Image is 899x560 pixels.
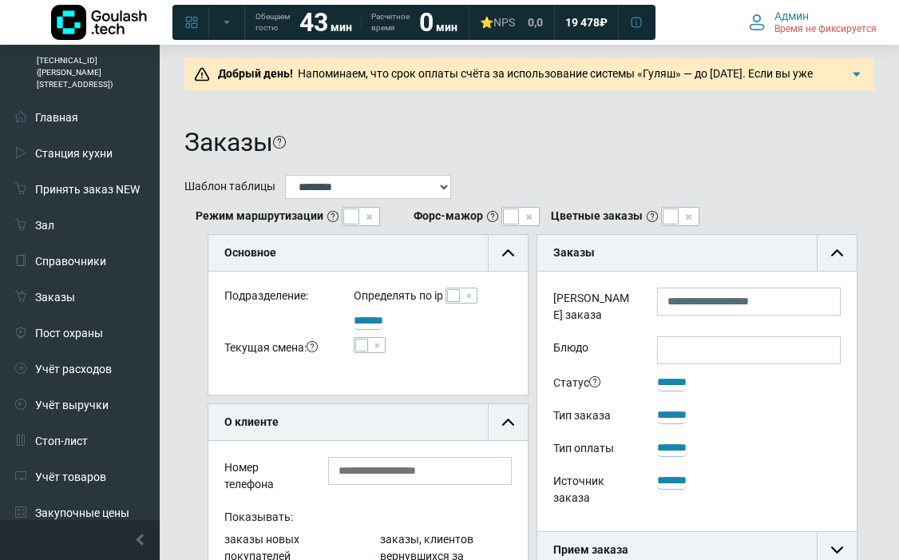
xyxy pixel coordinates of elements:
img: collapse [831,544,843,556]
b: Основное [224,246,276,259]
b: О клиенте [224,415,279,428]
strong: 0 [419,7,434,38]
img: collapse [502,247,514,259]
b: Заказы [553,246,595,259]
h1: Заказы [184,127,273,157]
span: 19 478 [565,15,600,30]
div: Тип заказа [541,405,645,430]
div: Номер телефона [212,457,316,498]
label: Определять по ip [354,288,443,304]
div: Статус [541,372,645,397]
label: Шаблон таблицы [184,178,275,195]
a: ⭐NPS 0,0 [470,8,552,37]
span: Обещаем гостю [255,11,290,34]
img: Предупреждение [194,66,210,82]
span: ₽ [600,15,608,30]
b: Прием заказа [553,543,628,556]
strong: 43 [299,7,328,38]
a: Обещаем гостю 43 мин Расчетное время 0 мин [246,8,467,37]
img: Логотип компании Goulash.tech [51,5,147,40]
span: NPS [493,16,515,29]
div: Подразделение: [212,288,342,311]
div: Источник заказа [541,471,645,512]
span: Время не фиксируется [774,23,877,36]
img: collapse [831,247,843,259]
span: мин [436,21,457,34]
span: Админ [774,9,809,23]
label: Блюдо [541,336,645,364]
a: 19 478 ₽ [556,8,617,37]
b: Форс-мажор [414,208,483,224]
span: Расчетное время [371,11,410,34]
b: Добрый день! [218,67,293,80]
b: Цветные заказы [551,208,643,224]
b: Режим маршрутизации [196,208,323,224]
div: Показывать: [212,506,524,531]
span: мин [331,21,352,34]
div: Текущая смена: [212,337,342,362]
button: Админ Время не фиксируется [739,6,886,39]
span: 0,0 [528,15,543,30]
div: ⭐ [480,15,515,30]
img: collapse [502,416,514,428]
span: Напоминаем, что срок оплаты счёта за использование системы «Гуляш» — до [DATE]. Если вы уже произ... [213,67,847,113]
label: [PERSON_NAME] заказа [541,288,645,329]
div: Тип оплаты [541,438,645,463]
img: Подробнее [849,66,865,82]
